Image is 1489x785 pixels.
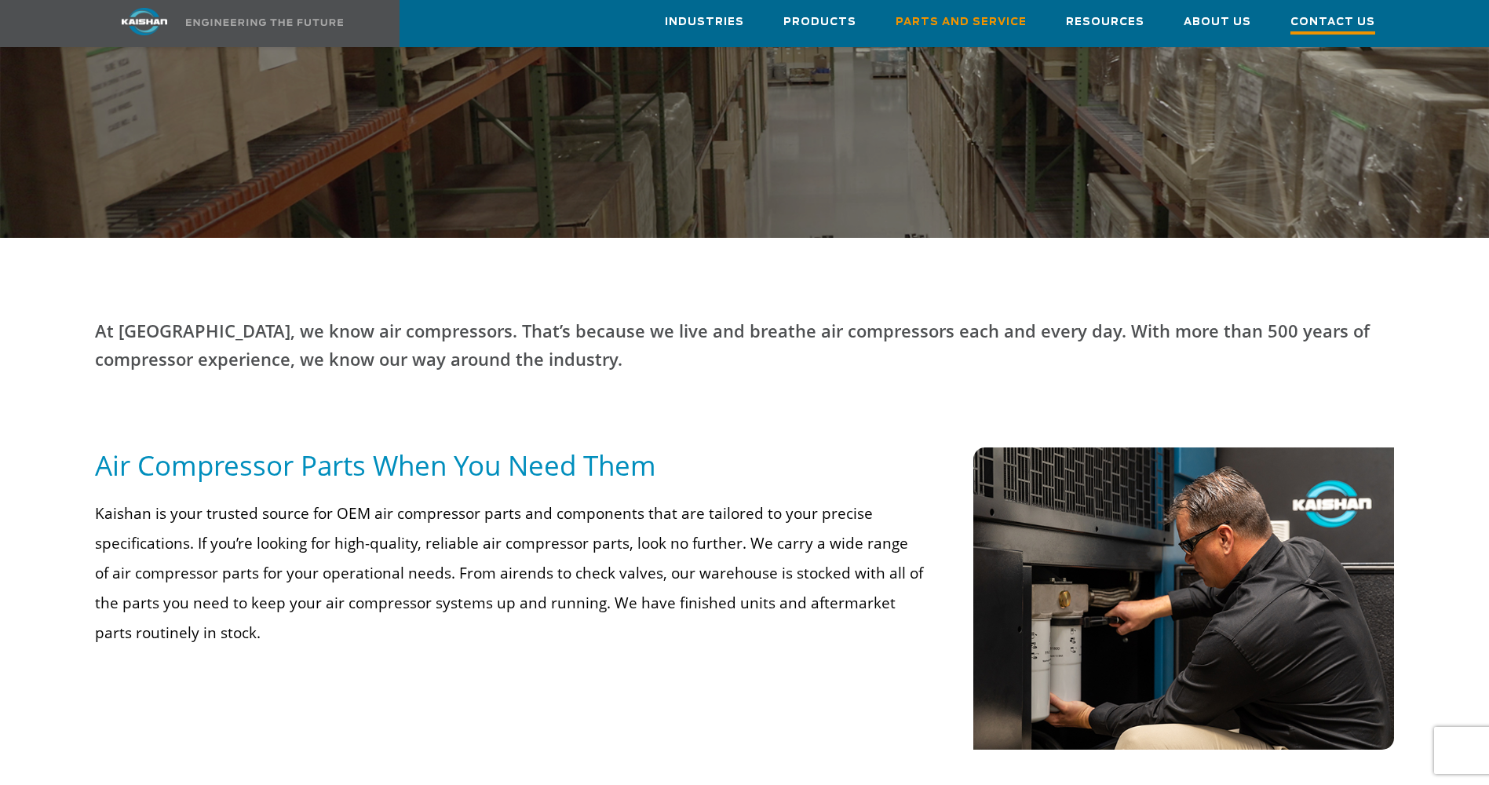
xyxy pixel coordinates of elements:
[973,447,1395,750] img: kaishan employee
[1290,13,1375,35] span: Contact Us
[896,13,1027,31] span: Parts and Service
[783,13,856,31] span: Products
[86,8,203,35] img: kaishan logo
[1290,1,1375,46] a: Contact Us
[1066,13,1144,31] span: Resources
[95,447,924,483] h5: Air Compressor Parts When You Need Them
[665,1,744,43] a: Industries
[896,1,1027,43] a: Parts and Service
[665,13,744,31] span: Industries
[95,316,1395,373] p: At [GEOGRAPHIC_DATA], we know air compressors. That’s because we live and breathe air compressors...
[95,498,924,648] p: Kaishan is your trusted source for OEM air compressor parts and components that are tailored to y...
[783,1,856,43] a: Products
[1184,1,1251,43] a: About Us
[186,19,343,26] img: Engineering the future
[1066,1,1144,43] a: Resources
[1184,13,1251,31] span: About Us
